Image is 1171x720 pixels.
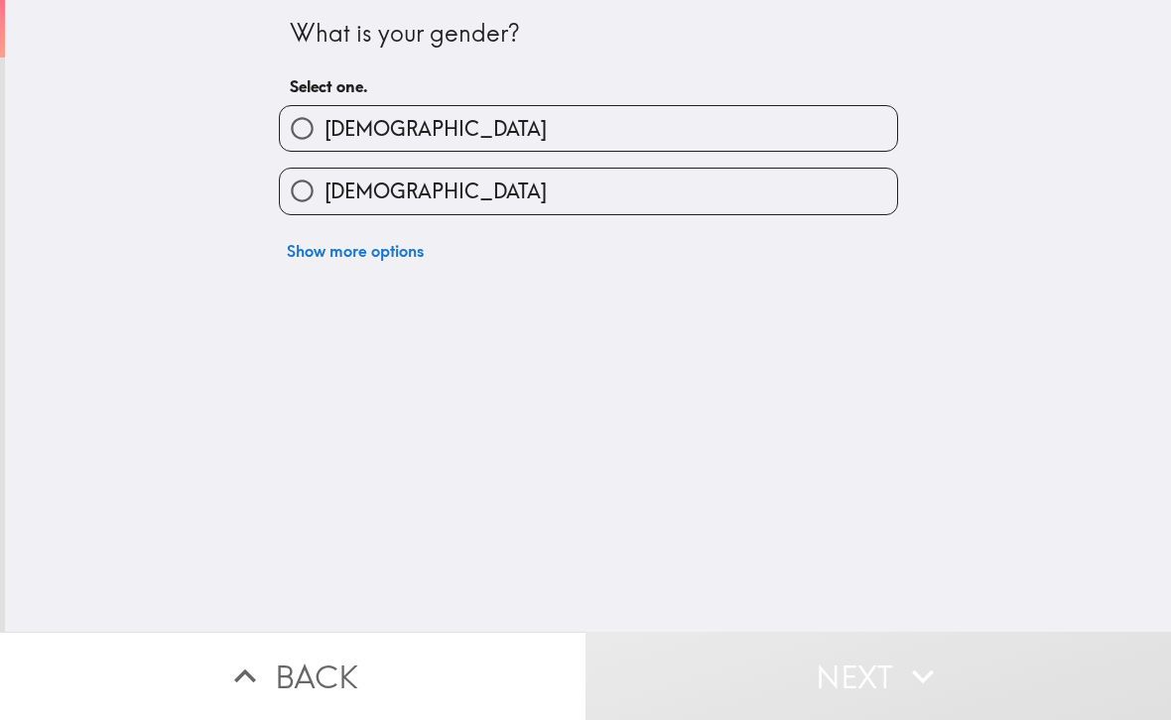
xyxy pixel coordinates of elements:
span: [DEMOGRAPHIC_DATA] [325,178,547,205]
span: [DEMOGRAPHIC_DATA] [325,115,547,143]
button: Next [585,632,1171,720]
button: [DEMOGRAPHIC_DATA] [280,106,897,151]
h6: Select one. [290,75,887,97]
div: What is your gender? [290,17,887,51]
button: [DEMOGRAPHIC_DATA] [280,169,897,213]
button: Show more options [279,231,432,271]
